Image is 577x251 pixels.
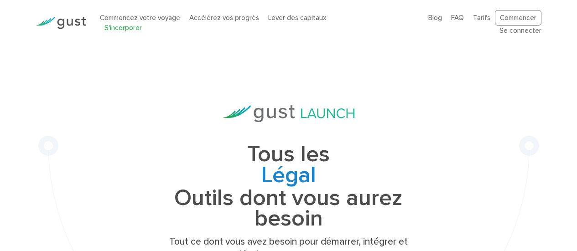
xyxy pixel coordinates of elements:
img: Logo de lancement de rafale [223,105,354,122]
a: Blog [428,14,442,22]
a: Lever des capitaux [268,14,326,22]
a: Commencez votre voyage [100,14,180,22]
font: Tous les [247,141,330,168]
a: Tarifs [473,14,490,22]
img: Logo Gust [36,17,86,29]
a: FAQ [451,14,464,22]
font: Tableau des capitalisations [216,184,361,232]
font: Légal [261,162,316,189]
a: Accélérez vos progrès [189,14,259,22]
font: Outils dont vous aurez besoin [174,184,403,232]
a: Commencer [495,10,541,26]
font: Commencer [500,14,536,22]
a: S'incorporer [104,24,142,32]
a: Se connecter [499,26,541,35]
